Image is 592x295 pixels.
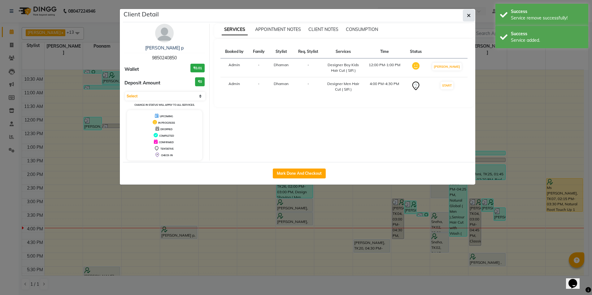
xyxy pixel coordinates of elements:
span: IN PROGRESS [158,121,175,124]
span: DROPPED [160,128,172,131]
th: Stylist [269,45,293,58]
button: Mark Done And Checkout [273,169,326,178]
span: Dhaman [274,62,289,67]
span: Dhaman [274,81,289,86]
span: UPCOMING [160,115,173,118]
td: 12:00 PM-1:00 PM [363,58,405,77]
span: CHECK-IN [161,154,173,157]
td: Admin [220,77,249,96]
span: CONFIRMED [159,141,174,144]
h5: Client Detail [124,10,159,19]
td: - [248,77,269,96]
td: - [293,58,323,77]
td: 4:00 PM-4:30 PM [363,77,405,96]
span: Wallet [124,66,139,73]
span: APPOINTMENT NOTES [255,27,301,32]
button: START [441,82,453,89]
div: Service remove successfully! [511,15,584,21]
div: Designer Boy Kids Hair Cut ( SIR ) [327,62,360,73]
div: Service added. [511,37,584,44]
img: avatar [155,24,174,42]
h3: ₹0 [195,77,205,86]
th: Time [363,45,405,58]
th: Family [248,45,269,58]
th: Services [323,45,363,58]
th: Status [406,45,426,58]
span: SERVICES [222,24,248,35]
td: - [293,77,323,96]
iframe: chat widget [566,270,586,289]
td: Admin [220,58,249,77]
span: 9850240850 [152,55,177,61]
td: - [248,58,269,77]
a: [PERSON_NAME] p [145,45,184,51]
h3: ₹0.01 [190,64,205,73]
span: Deposit Amount [124,79,160,87]
span: COMPLETED [159,134,174,137]
span: CONSUMPTION [346,27,378,32]
th: Req. Stylist [293,45,323,58]
button: [PERSON_NAME] [432,63,462,71]
small: Change in status will apply to all services. [134,103,195,106]
th: Booked by [220,45,249,58]
div: Success [511,8,584,15]
span: CLIENT NOTES [308,27,338,32]
div: Success [511,31,584,37]
span: TENTATIVE [160,147,174,150]
div: Designer Men Hair Cut ( SIR ) [327,81,360,92]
